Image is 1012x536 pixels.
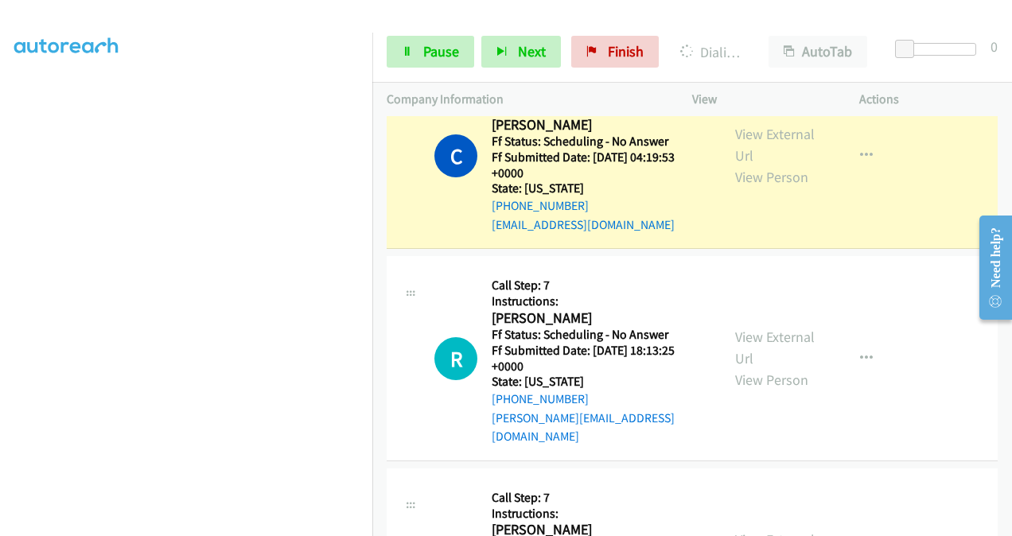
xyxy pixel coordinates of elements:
[492,278,706,293] h5: Call Step: 7
[434,134,477,177] h1: C
[492,181,706,196] h5: State: [US_STATE]
[492,391,589,406] a: [PHONE_NUMBER]
[967,204,1012,331] iframe: Resource Center
[423,42,459,60] span: Pause
[735,168,808,186] a: View Person
[492,309,701,328] h2: [PERSON_NAME]
[859,90,998,109] p: Actions
[735,125,815,165] a: View External Url
[608,42,644,60] span: Finish
[434,337,477,380] h1: R
[571,36,659,68] a: Finish
[492,198,589,213] a: [PHONE_NUMBER]
[518,42,546,60] span: Next
[492,327,706,343] h5: Ff Status: Scheduling - No Answer
[492,134,706,150] h5: Ff Status: Scheduling - No Answer
[735,371,808,389] a: View Person
[680,41,740,63] p: Dialing [PERSON_NAME]
[492,410,675,445] a: [PERSON_NAME][EMAIL_ADDRESS][DOMAIN_NAME]
[387,36,474,68] a: Pause
[492,150,706,181] h5: Ff Submitted Date: [DATE] 04:19:53 +0000
[481,36,561,68] button: Next
[492,293,706,309] h5: Instructions:
[387,90,664,109] p: Company Information
[492,374,706,390] h5: State: [US_STATE]
[492,490,706,506] h5: Call Step: 7
[769,36,867,68] button: AutoTab
[492,506,706,522] h5: Instructions:
[492,217,675,232] a: [EMAIL_ADDRESS][DOMAIN_NAME]
[692,90,831,109] p: View
[735,328,815,367] a: View External Url
[492,116,701,134] h2: [PERSON_NAME]
[492,343,706,374] h5: Ff Submitted Date: [DATE] 18:13:25 +0000
[903,43,976,56] div: Delay between calls (in seconds)
[991,36,998,57] div: 0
